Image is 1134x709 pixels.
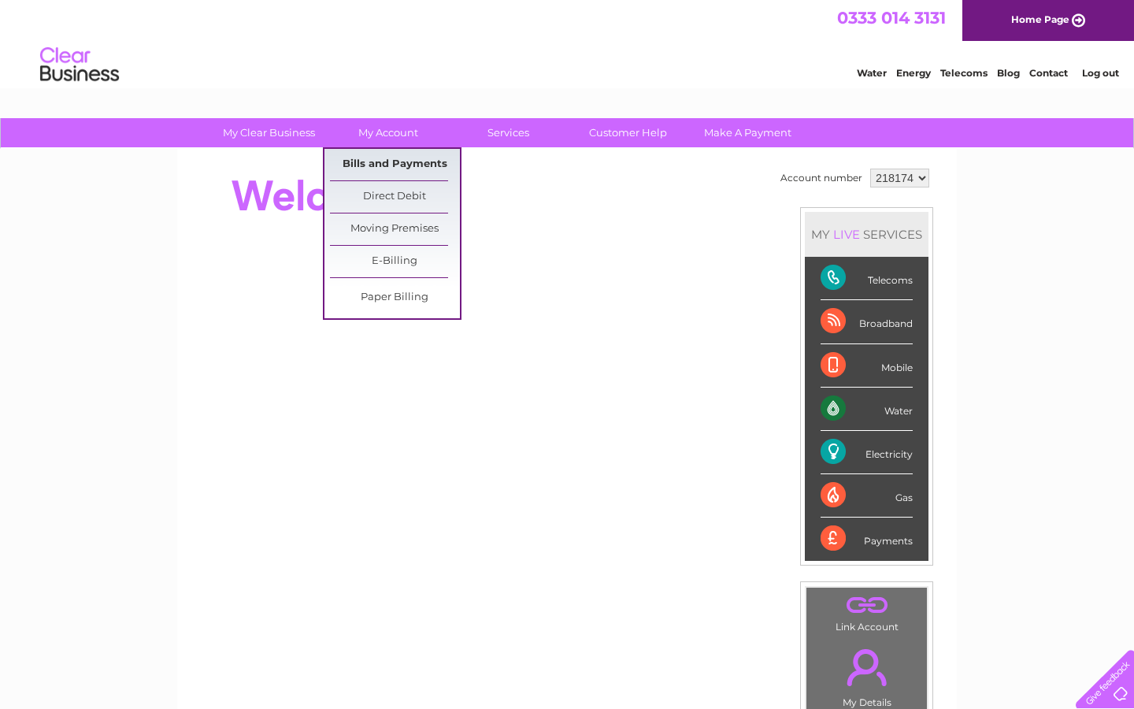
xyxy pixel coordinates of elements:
img: logo.png [39,41,120,89]
div: Payments [821,518,913,560]
div: LIVE [830,227,863,242]
div: Clear Business is a trading name of Verastar Limited (registered in [GEOGRAPHIC_DATA] No. 3667643... [196,9,940,76]
a: Blog [997,67,1020,79]
div: MY SERVICES [805,212,928,257]
div: Gas [821,474,913,518]
td: Link Account [806,587,928,637]
a: . [810,592,923,619]
a: Make A Payment [683,118,813,147]
a: E-Billing [330,246,460,277]
a: Services [443,118,573,147]
a: Direct Debit [330,181,460,213]
a: Log out [1082,67,1119,79]
a: . [810,640,923,695]
div: Mobile [821,344,913,388]
a: Moving Premises [330,213,460,245]
a: Bills and Payments [330,149,460,180]
div: Water [821,388,913,431]
a: Water [857,67,887,79]
div: Electricity [821,431,913,474]
a: Telecoms [940,67,988,79]
div: Broadband [821,300,913,343]
a: My Clear Business [204,118,334,147]
a: My Account [324,118,454,147]
a: Energy [896,67,931,79]
td: Account number [776,165,866,191]
a: Customer Help [563,118,693,147]
div: Telecoms [821,257,913,300]
a: Paper Billing [330,282,460,314]
a: Contact [1029,67,1068,79]
a: 0333 014 3131 [837,8,946,28]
